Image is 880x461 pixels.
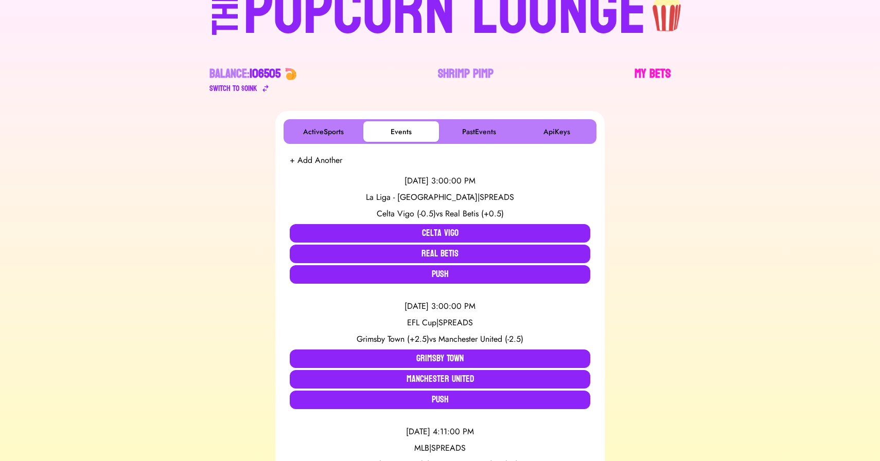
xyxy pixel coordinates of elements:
div: EFL Cup | SPREADS [290,317,590,329]
button: + Add Another [290,154,342,167]
span: Celta Vigo (-0.5) [377,208,436,219]
div: [DATE] 4:11:00 PM [290,426,590,438]
div: vs [290,208,590,220]
span: Real Betis (+0.5) [445,208,504,219]
div: Switch to $ OINK [209,82,257,95]
div: MLB | SPREADS [290,442,590,454]
button: Push [290,391,590,409]
a: Shrimp Pimp [438,66,494,95]
div: vs [290,333,590,345]
button: Celta Vigo [290,224,590,243]
button: Grimsby Town [290,349,590,368]
span: 106505 [250,63,280,85]
button: ApiKeys [519,121,594,142]
a: My Bets [635,66,671,95]
button: Push [290,265,590,284]
button: Events [363,121,439,142]
button: Real Betis [290,245,590,263]
button: PastEvents [441,121,517,142]
img: 🍤 [285,68,297,80]
span: Manchester United (-2.5) [438,333,523,345]
button: ActiveSports [286,121,361,142]
div: Balance: [209,66,280,82]
div: [DATE] 3:00:00 PM [290,300,590,312]
span: Grimsby Town (+2.5) [357,333,429,345]
div: La Liga - [GEOGRAPHIC_DATA] | SPREADS [290,191,590,204]
div: [DATE] 3:00:00 PM [290,175,590,187]
button: Manchester United [290,370,590,389]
